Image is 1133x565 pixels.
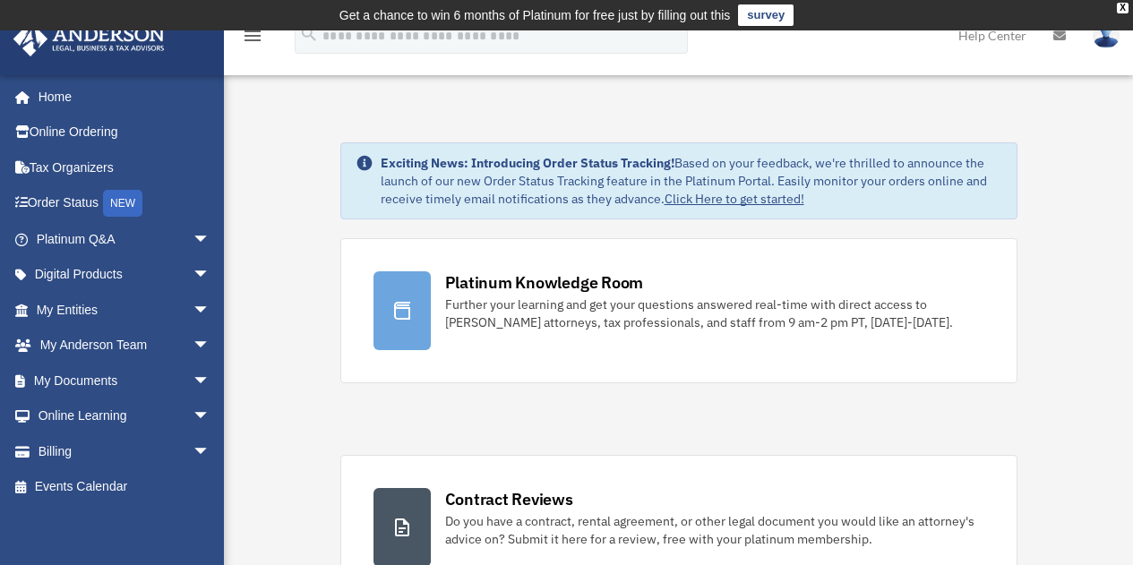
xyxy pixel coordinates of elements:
[381,154,1002,208] div: Based on your feedback, we're thrilled to announce the launch of our new Order Status Tracking fe...
[13,433,237,469] a: Billingarrow_drop_down
[13,469,237,505] a: Events Calendar
[445,295,984,331] div: Further your learning and get your questions answered real-time with direct access to [PERSON_NAM...
[339,4,731,26] div: Get a chance to win 6 months of Platinum for free just by filling out this
[193,221,228,258] span: arrow_drop_down
[13,79,228,115] a: Home
[13,185,237,222] a: Order StatusNEW
[193,292,228,329] span: arrow_drop_down
[299,24,319,44] i: search
[738,4,794,26] a: survey
[1093,22,1120,48] img: User Pic
[193,433,228,470] span: arrow_drop_down
[242,25,263,47] i: menu
[13,257,237,293] a: Digital Productsarrow_drop_down
[193,257,228,294] span: arrow_drop_down
[445,488,573,510] div: Contract Reviews
[193,398,228,435] span: arrow_drop_down
[13,115,237,150] a: Online Ordering
[381,155,674,171] strong: Exciting News: Introducing Order Status Tracking!
[13,221,237,257] a: Platinum Q&Aarrow_drop_down
[13,328,237,364] a: My Anderson Teamarrow_drop_down
[445,271,644,294] div: Platinum Knowledge Room
[665,191,804,207] a: Click Here to get started!
[193,328,228,364] span: arrow_drop_down
[8,21,170,56] img: Anderson Advisors Platinum Portal
[193,363,228,399] span: arrow_drop_down
[13,398,237,434] a: Online Learningarrow_drop_down
[1117,3,1129,13] div: close
[445,512,984,548] div: Do you have a contract, rental agreement, or other legal document you would like an attorney's ad...
[242,31,263,47] a: menu
[340,238,1017,383] a: Platinum Knowledge Room Further your learning and get your questions answered real-time with dire...
[13,292,237,328] a: My Entitiesarrow_drop_down
[13,150,237,185] a: Tax Organizers
[13,363,237,398] a: My Documentsarrow_drop_down
[103,190,142,217] div: NEW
